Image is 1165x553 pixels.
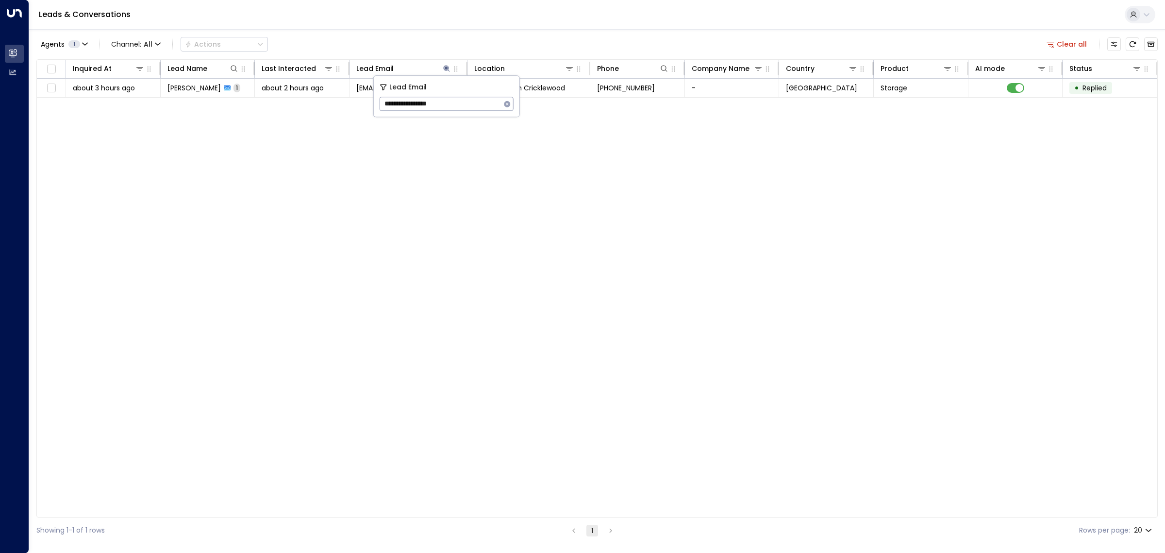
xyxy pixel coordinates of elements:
[685,79,780,97] td: -
[1069,63,1142,74] div: Status
[107,37,165,51] span: Channel:
[39,9,131,20] a: Leads & Conversations
[1079,525,1130,536] label: Rows per page:
[233,84,240,92] span: 1
[262,63,316,74] div: Last Interacted
[1107,37,1121,51] button: Customize
[881,63,909,74] div: Product
[73,83,135,93] span: about 3 hours ago
[586,525,598,536] button: page 1
[1069,63,1092,74] div: Status
[181,37,268,52] div: Button group with a nested menu
[597,63,619,74] div: Phone
[68,40,80,48] span: 1
[107,37,165,51] button: Channel:All
[356,83,460,93] span: james12@gmail.com
[185,40,221,49] div: Actions
[597,63,669,74] div: Phone
[144,40,152,48] span: All
[1043,37,1091,51] button: Clear all
[567,524,617,536] nav: pagination navigation
[1126,37,1139,51] span: Refresh
[36,525,105,536] div: Showing 1-1 of 1 rows
[474,63,574,74] div: Location
[786,63,858,74] div: Country
[1074,80,1079,96] div: •
[474,63,505,74] div: Location
[975,63,1005,74] div: AI mode
[167,83,221,93] span: James James
[692,63,749,74] div: Company Name
[1082,83,1107,93] span: Replied
[881,83,907,93] span: Storage
[73,63,145,74] div: Inquired At
[1144,37,1158,51] button: Archived Leads
[356,63,394,74] div: Lead Email
[786,63,815,74] div: Country
[181,37,268,52] button: Actions
[692,63,764,74] div: Company Name
[36,37,91,51] button: Agents1
[1134,523,1154,537] div: 20
[356,63,451,74] div: Lead Email
[597,83,655,93] span: +447952222541
[41,41,65,48] span: Agents
[73,63,112,74] div: Inquired At
[975,63,1047,74] div: AI mode
[167,63,239,74] div: Lead Name
[45,63,57,75] span: Toggle select all
[786,83,857,93] span: United Kingdom
[167,63,207,74] div: Lead Name
[262,83,324,93] span: about 2 hours ago
[389,82,427,93] span: Lead Email
[45,82,57,94] span: Toggle select row
[262,63,333,74] div: Last Interacted
[881,63,952,74] div: Product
